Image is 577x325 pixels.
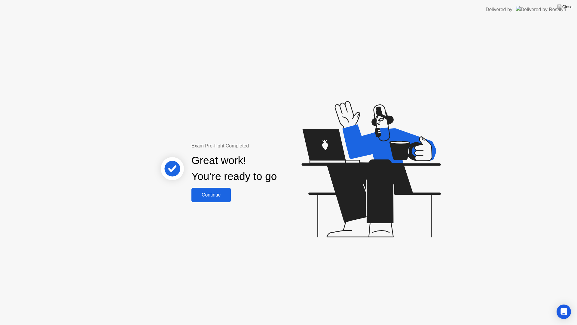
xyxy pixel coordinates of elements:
button: Continue [191,188,231,202]
div: Continue [193,192,229,198]
div: Great work! You’re ready to go [191,153,277,184]
img: Close [557,5,572,9]
div: Open Intercom Messenger [557,305,571,319]
div: Exam Pre-flight Completed [191,142,316,150]
div: Delivered by [486,6,512,13]
img: Delivered by Rosalyn [516,6,566,13]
